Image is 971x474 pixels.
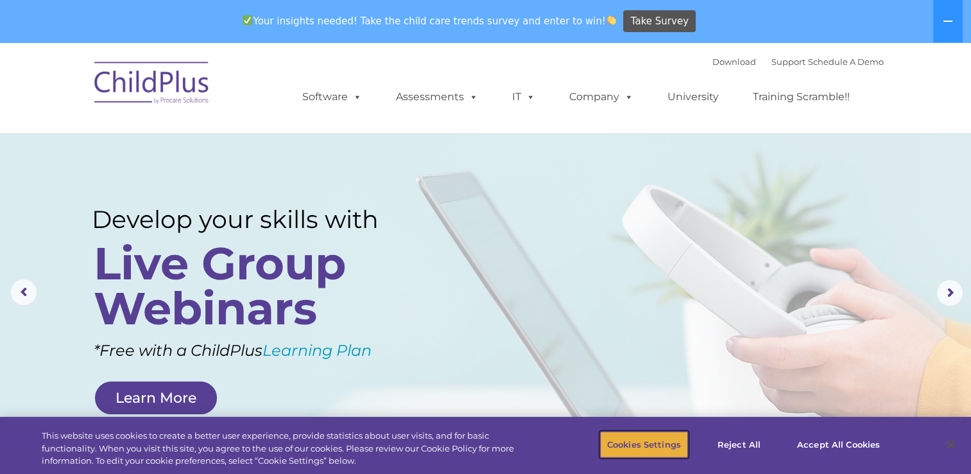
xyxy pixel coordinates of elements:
img: ✅ [243,15,252,25]
img: 👏 [606,15,616,25]
a: Support [771,57,805,67]
rs-layer: Develop your skills with [92,205,413,234]
a: Take Survey [623,10,696,33]
button: Cookies Settings [600,431,688,458]
div: This website uses cookies to create a better user experience, provide statistics about user visit... [42,430,534,468]
a: Download [712,57,756,67]
a: Schedule A Demo [808,57,884,67]
rs-layer: *Free with a ChildPlus [94,336,436,365]
button: Accept All Cookies [790,431,887,458]
a: Assessments [383,84,491,110]
a: IT [499,84,548,110]
span: Your insights needed! Take the child care trends survey and enter to win! [237,8,622,33]
a: Software [289,84,375,110]
rs-layer: Live Group Webinars [94,241,409,331]
a: Training Scramble!! [740,84,863,110]
span: Last name [178,85,218,94]
img: ChildPlus by Procare Solutions [88,53,216,117]
font: | [712,57,884,67]
span: Phone number [178,137,233,147]
button: Close [936,430,965,459]
a: Learn More [95,382,217,414]
a: University [655,84,732,110]
button: Reject All [699,431,779,458]
a: Company [556,84,646,110]
a: Learning Plan [262,341,372,360]
span: Take Survey [631,10,689,33]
